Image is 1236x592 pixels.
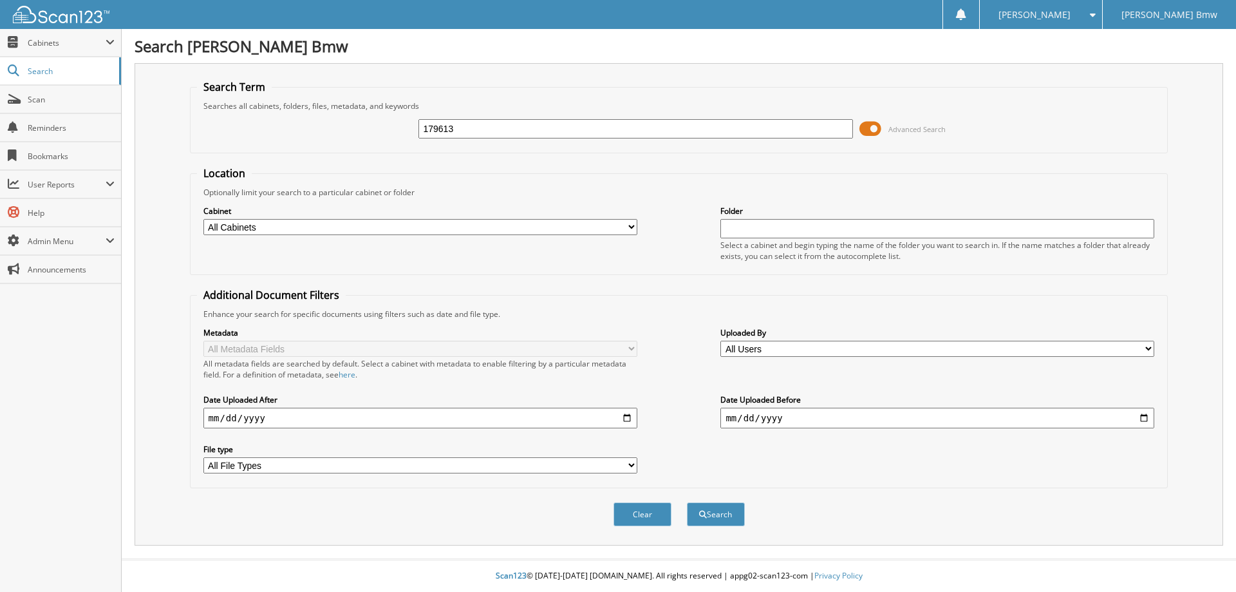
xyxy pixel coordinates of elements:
[28,37,106,48] span: Cabinets
[720,327,1154,338] label: Uploaded By
[13,6,109,23] img: scan123-logo-white.svg
[203,408,637,428] input: start
[720,205,1154,216] label: Folder
[203,358,637,380] div: All metadata fields are searched by default. Select a cabinet with metadata to enable filtering b...
[197,100,1161,111] div: Searches all cabinets, folders, files, metadata, and keywords
[28,207,115,218] span: Help
[613,502,671,526] button: Clear
[496,570,527,581] span: Scan123
[28,179,106,190] span: User Reports
[720,408,1154,428] input: end
[203,205,637,216] label: Cabinet
[720,394,1154,405] label: Date Uploaded Before
[197,166,252,180] legend: Location
[197,187,1161,198] div: Optionally limit your search to a particular cabinet or folder
[28,94,115,105] span: Scan
[28,66,113,77] span: Search
[203,394,637,405] label: Date Uploaded After
[197,309,1161,320] div: Enhance your search for specific documents using filters such as date and file type.
[203,444,637,455] label: File type
[998,11,1071,19] span: [PERSON_NAME]
[28,236,106,247] span: Admin Menu
[339,369,355,380] a: here
[122,560,1236,592] div: © [DATE]-[DATE] [DOMAIN_NAME]. All rights reserved | appg02-scan123-com |
[135,35,1223,57] h1: Search [PERSON_NAME] Bmw
[888,124,946,134] span: Advanced Search
[1172,530,1236,592] iframe: Chat Widget
[1121,11,1217,19] span: [PERSON_NAME] Bmw
[197,80,272,94] legend: Search Term
[28,264,115,275] span: Announcements
[814,570,863,581] a: Privacy Policy
[197,288,346,302] legend: Additional Document Filters
[687,502,745,526] button: Search
[28,151,115,162] span: Bookmarks
[28,122,115,133] span: Reminders
[720,240,1154,262] div: Select a cabinet and begin typing the name of the folder you want to search in. If the name match...
[203,327,637,338] label: Metadata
